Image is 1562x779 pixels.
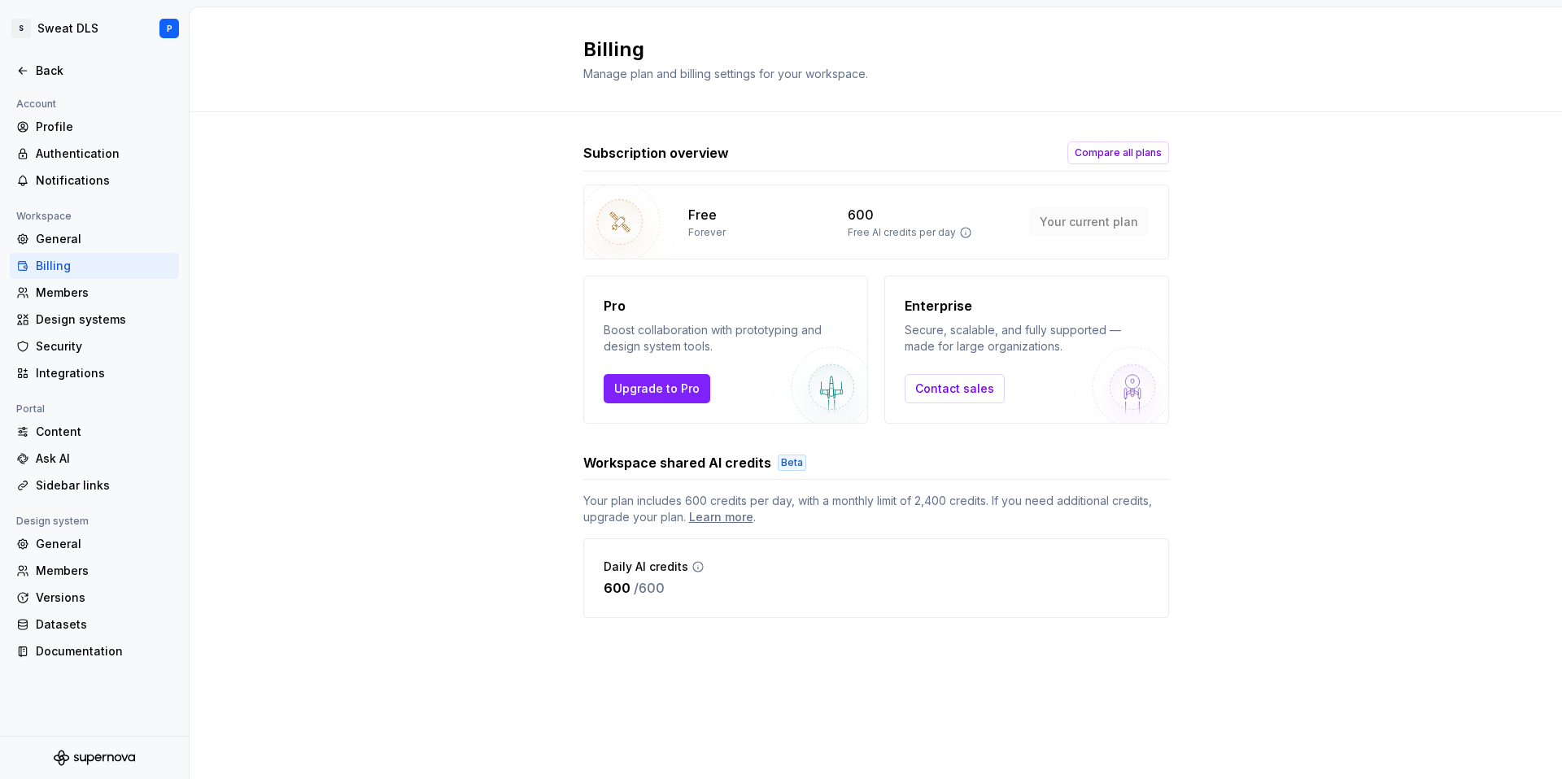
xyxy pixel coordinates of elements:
p: 600 [604,578,630,598]
a: General [10,226,179,252]
a: Documentation [10,638,179,664]
span: Compare all plans [1075,146,1162,159]
div: S [11,19,31,38]
span: Contact sales [915,381,994,397]
h2: Billing [583,37,1150,63]
button: Upgrade to Pro [604,374,710,403]
a: Contact sales [905,374,1005,403]
div: Profile [36,119,172,135]
a: Design systems [10,307,179,333]
div: Notifications [36,172,172,189]
a: Authentication [10,141,179,167]
span: Manage plan and billing settings for your workspace. [583,67,868,81]
a: Ask AI [10,446,179,472]
svg: Supernova Logo [54,750,135,766]
p: Pro [604,296,848,316]
div: Documentation [36,643,172,659]
h3: Workspace shared AI credits [583,453,771,472]
span: Your plan includes 600 credits per day, with a monthly limit of 2,400 credits. If you need additi... [583,493,1169,525]
span: Upgrade to Pro [614,381,700,397]
a: Billing [10,253,179,279]
div: Members [36,285,172,301]
div: Members [36,563,172,579]
p: Free [688,205,717,224]
p: Secure, scalable, and fully supported — made for large organizations. [905,322,1149,355]
div: Datasets [36,616,172,633]
a: Back [10,58,179,84]
a: Versions [10,585,179,611]
div: Billing [36,258,172,274]
div: Sweat DLS [37,20,98,37]
div: Versions [36,590,172,606]
p: Daily AI credits [604,559,688,575]
div: Content [36,424,172,440]
div: Authentication [36,146,172,162]
a: Integrations [10,360,179,386]
a: Learn more [689,509,753,525]
p: Enterprise [905,296,1149,316]
p: Boost collaboration with prototyping and design system tools. [604,322,848,355]
div: Sidebar links [36,477,172,494]
div: Back [36,63,172,79]
div: Beta [778,455,806,471]
a: Members [10,558,179,584]
div: Ask AI [36,450,172,467]
div: Security [36,338,172,355]
a: Security [10,333,179,359]
div: General [36,231,172,247]
h3: Subscription overview [583,143,729,163]
div: Integrations [36,365,172,381]
a: General [10,531,179,557]
div: P [167,22,172,35]
a: Notifications [10,168,179,194]
button: SSweat DLSP [3,11,185,46]
div: General [36,536,172,552]
p: / 600 [634,578,665,598]
p: Free AI credits per day [848,226,956,239]
div: Design system [10,511,95,531]
a: Sidebar links [10,472,179,498]
div: Portal [10,399,51,419]
div: Design systems [36,311,172,328]
p: 600 [848,205,874,224]
p: Forever [688,226,726,239]
a: Content [10,419,179,445]
a: Datasets [10,611,179,638]
div: Workspace [10,207,78,226]
button: Compare all plans [1067,141,1169,164]
a: Members [10,280,179,306]
a: Profile [10,114,179,140]
div: Account [10,94,63,114]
